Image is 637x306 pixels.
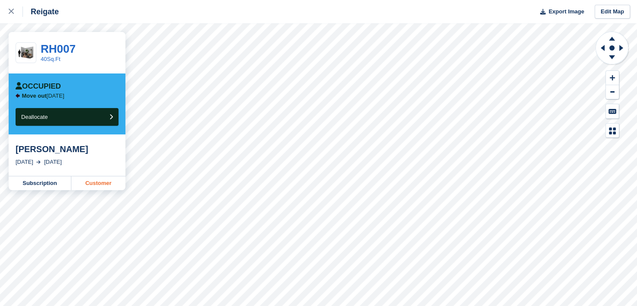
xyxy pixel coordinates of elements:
[71,176,125,190] a: Customer
[606,124,619,138] button: Map Legend
[22,92,47,99] span: Move out
[16,82,61,91] div: Occupied
[21,114,48,120] span: Deallocate
[595,5,630,19] a: Edit Map
[44,158,62,166] div: [DATE]
[16,108,118,126] button: Deallocate
[606,85,619,99] button: Zoom Out
[23,6,59,17] div: Reigate
[548,7,584,16] span: Export Image
[9,176,71,190] a: Subscription
[36,160,41,164] img: arrow-right-light-icn-cde0832a797a2874e46488d9cf13f60e5c3a73dbe684e267c42b8395dfbc2abf.svg
[41,42,76,55] a: RH007
[16,45,36,61] img: 40-sqft-unit%5B1%5D.jpg
[16,93,20,98] img: arrow-left-icn-90495f2de72eb5bd0bd1c3c35deca35cc13f817d75bef06ecd7c0b315636ce7e.svg
[41,56,61,62] a: 40Sq.Ft
[16,144,118,154] div: [PERSON_NAME]
[535,5,584,19] button: Export Image
[606,71,619,85] button: Zoom In
[606,104,619,118] button: Keyboard Shortcuts
[16,158,33,166] div: [DATE]
[22,92,64,99] p: [DATE]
